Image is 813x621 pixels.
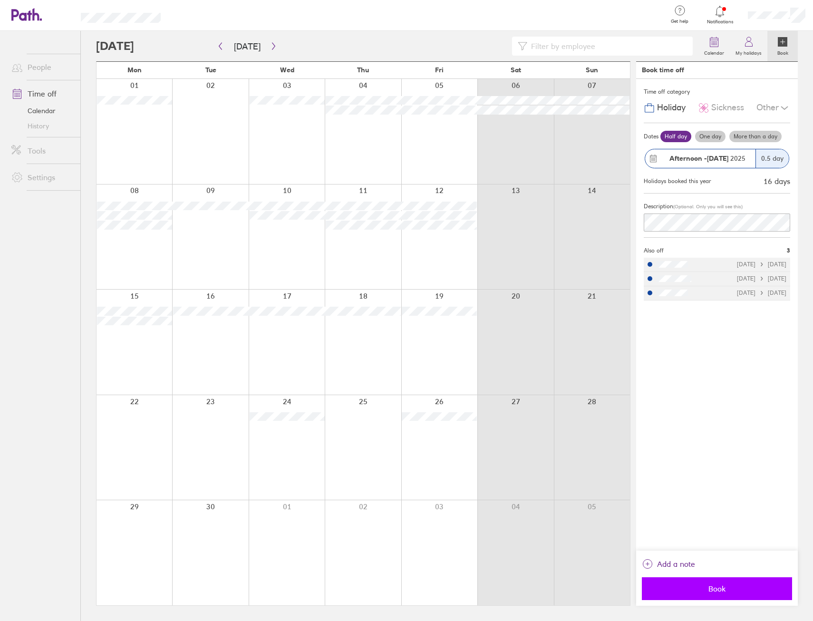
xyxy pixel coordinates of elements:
[527,37,687,55] input: Filter by employee
[644,85,790,99] div: Time off category
[657,556,695,572] span: Add a note
[642,556,695,572] button: Add a note
[695,131,726,142] label: One day
[4,58,80,77] a: People
[737,290,786,296] div: [DATE] [DATE]
[705,5,736,25] a: Notifications
[357,66,369,74] span: Thu
[664,19,695,24] span: Get help
[660,131,691,142] label: Half day
[642,66,684,74] div: Book time off
[772,48,794,56] label: Book
[730,31,767,61] a: My holidays
[644,144,790,173] button: Afternoon -[DATE] 20250.5 day
[4,141,80,160] a: Tools
[669,155,745,162] span: 2025
[787,247,790,254] span: 3
[648,584,785,593] span: Book
[280,66,294,74] span: Wed
[511,66,521,74] span: Sat
[127,66,142,74] span: Mon
[4,103,80,118] a: Calendar
[435,66,444,74] span: Fri
[4,84,80,103] a: Time off
[586,66,598,74] span: Sun
[707,154,728,163] strong: [DATE]
[755,149,789,168] div: 0.5 day
[657,103,686,113] span: Holiday
[705,19,736,25] span: Notifications
[767,31,798,61] a: Book
[644,203,673,210] span: Description
[4,118,80,134] a: History
[730,48,767,56] label: My holidays
[698,31,730,61] a: Calendar
[698,48,730,56] label: Calendar
[4,168,80,187] a: Settings
[673,204,743,210] span: (Optional. Only you will see this)
[642,577,792,600] button: Book
[205,66,216,74] span: Tue
[756,99,790,117] div: Other
[644,133,658,140] span: Dates
[644,247,664,254] span: Also off
[764,177,790,185] div: 16 days
[644,178,711,184] div: Holidays booked this year
[669,154,707,163] strong: Afternoon -
[737,261,786,268] div: [DATE] [DATE]
[711,103,744,113] span: Sickness
[226,39,268,54] button: [DATE]
[729,131,782,142] label: More than a day
[737,275,786,282] div: [DATE] [DATE]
